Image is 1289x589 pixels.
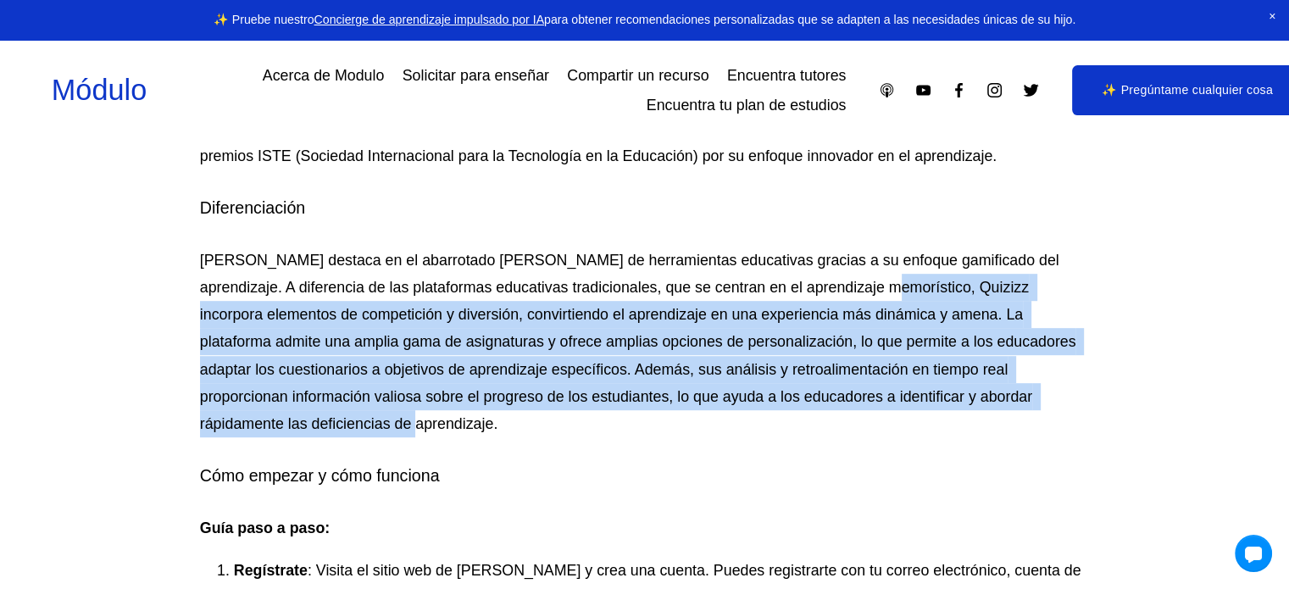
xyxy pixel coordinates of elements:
font: Compartir un recurso [567,67,708,84]
font: Acerca de Modulo [263,67,385,84]
a: Acerca de Modulo [263,60,385,91]
font: Diferenciación [200,198,305,217]
a: Módulo [52,74,147,106]
font: ✨ Pregúntame cualquier cosa [1102,83,1273,97]
font: Encuentra tu plan de estudios [647,97,847,114]
a: Encuentra tutores [727,60,847,91]
font: Encuentra tutores [727,67,847,84]
font: Solicitar para enseñar [403,67,549,84]
font: Guía paso a paso: [200,520,330,536]
a: Facebook [950,81,968,99]
a: Podcasts de Apple [878,81,896,99]
a: YouTube [914,81,932,99]
font: Cómo empezar y cómo funciona [200,466,440,485]
a: Solicitar para enseñar [403,60,549,91]
a: Gorjeo [1022,81,1040,99]
font: [PERSON_NAME] destaca en el abarrotado [PERSON_NAME] de herramientas educativas gracias a su enfo... [200,252,1081,431]
a: Encuentra tu plan de estudios [647,91,847,121]
a: Concierge de aprendizaje impulsado por IA [314,13,545,26]
a: Instagram [986,81,1003,99]
font: Regístrate [234,562,308,579]
a: Compartir un recurso [567,60,708,91]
